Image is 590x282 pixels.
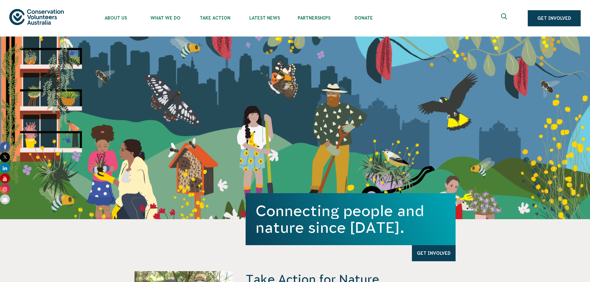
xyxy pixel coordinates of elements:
[256,202,446,236] h1: Connecting people and nature since [DATE].
[412,245,456,261] a: Get Involved
[190,15,240,20] span: Take Action
[497,11,512,26] button: Expand search box Close search box
[141,15,190,20] span: What We Do
[289,15,339,20] span: Partnerships
[91,15,141,20] span: About Us
[240,15,289,20] span: Latest News
[339,15,388,20] span: Donate
[501,13,509,23] span: Expand search box
[528,10,581,26] a: Get Involved
[9,9,64,25] img: logo.svg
